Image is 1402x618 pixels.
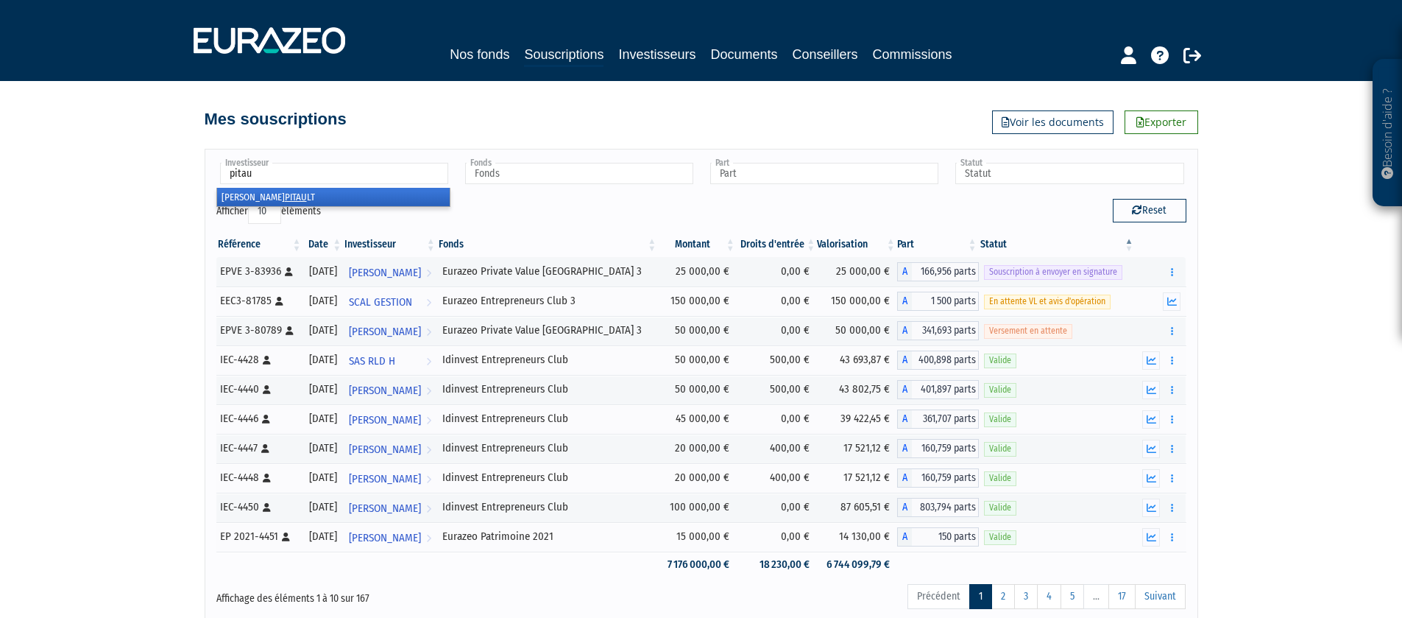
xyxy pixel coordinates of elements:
td: 25 000,00 € [658,257,736,287]
div: EEC3-81785 [220,293,298,309]
td: 150 000,00 € [817,287,897,316]
td: 100 000,00 € [658,493,736,522]
a: [PERSON_NAME] [343,522,437,552]
td: 0,00 € [737,287,818,316]
div: [DATE] [308,529,339,544]
span: 166,956 parts [912,262,979,281]
th: Montant: activer pour trier la colonne par ordre croissant [658,232,736,257]
div: EPVE 3-83936 [220,264,298,279]
span: Valide [984,471,1016,485]
a: [PERSON_NAME] [343,463,437,493]
i: [Français] Personne physique [263,474,271,482]
a: Souscriptions [524,44,603,67]
div: IEC-4428 [220,352,298,368]
i: [Français] Personne physique [285,267,293,276]
span: 150 parts [912,527,979,547]
span: 160,759 parts [912,468,979,488]
span: Souscription à envoyer en signature [984,265,1122,279]
td: 18 230,00 € [737,552,818,577]
div: [DATE] [308,440,339,456]
div: A - Idinvest Entrepreneurs Club [897,468,979,488]
td: 0,00 € [737,493,818,522]
p: Besoin d'aide ? [1379,67,1396,200]
span: [PERSON_NAME] [349,407,421,434]
span: Valide [984,383,1016,397]
a: 17 [1108,584,1136,609]
a: Nos fonds [450,44,509,65]
span: Valide [984,354,1016,368]
div: Eurazeo Private Value [GEOGRAPHIC_DATA] 3 [442,264,653,279]
span: 400,898 parts [912,351,979,370]
a: 1 [969,584,992,609]
div: Idinvest Entrepreneurs Club [442,352,653,368]
div: A - Idinvest Entrepreneurs Club [897,410,979,429]
div: EPVE 3-80789 [220,323,298,338]
select: Afficheréléments [248,199,281,224]
th: Statut : activer pour trier la colonne par ordre d&eacute;croissant [979,232,1136,257]
span: A [897,292,912,311]
td: 0,00 € [737,404,818,434]
a: Suivant [1135,584,1186,609]
i: Voir l'investisseur [426,524,431,552]
td: 50 000,00 € [658,375,736,404]
img: 1732889491-logotype_eurazeo_blanc_rvb.png [194,27,345,54]
span: Valide [984,530,1016,544]
span: A [897,262,912,281]
i: [Français] Personne physique [282,533,290,541]
a: [PERSON_NAME] [343,257,437,287]
span: A [897,527,912,547]
span: 361,707 parts [912,410,979,429]
span: A [897,439,912,458]
div: Idinvest Entrepreneurs Club [442,382,653,397]
span: SAS RLD H [349,348,395,375]
h4: Mes souscriptions [205,110,347,128]
div: [DATE] [308,499,339,515]
td: 0,00 € [737,316,818,345]
a: SAS RLD H [343,345,437,375]
i: Voir l'investisseur [426,407,431,434]
div: [DATE] [308,470,339,485]
span: En attente VL et avis d'opération [984,295,1111,309]
em: PITAU [285,192,307,203]
i: Voir l'investisseur [426,348,431,375]
span: A [897,321,912,340]
th: Référence : activer pour trier la colonne par ordre croissant [216,232,303,257]
a: Conseillers [793,44,858,65]
td: 400,00 € [737,434,818,463]
th: Valorisation: activer pour trier la colonne par ordre croissant [817,232,897,257]
div: Idinvest Entrepreneurs Club [442,470,653,485]
div: A - Idinvest Entrepreneurs Club [897,351,979,370]
span: Valide [984,501,1016,515]
div: IEC-4450 [220,499,298,515]
div: A - Eurazeo Patrimoine 2021 [897,527,979,547]
td: 39 422,45 € [817,404,897,434]
span: A [897,380,912,399]
span: 341,693 parts [912,321,979,340]
td: 43 802,75 € [817,375,897,404]
td: 500,00 € [737,375,818,404]
div: IEC-4447 [220,440,298,456]
td: 7 176 000,00 € [658,552,736,577]
i: Voir l'investisseur [426,377,431,404]
i: Voir l'investisseur [426,289,431,316]
span: 1 500 parts [912,292,979,311]
span: SCAL GESTION [349,289,412,316]
span: A [897,351,912,370]
td: 87 605,51 € [817,493,897,522]
span: [PERSON_NAME] [349,377,421,404]
td: 150 000,00 € [658,287,736,316]
i: [Français] Personne physique [263,356,271,365]
a: SCAL GESTION [343,287,437,316]
a: 4 [1037,584,1061,609]
i: Voir l'investisseur [426,495,431,522]
span: A [897,468,912,488]
td: 0,00 € [737,522,818,552]
i: [Français] Personne physique [261,444,269,453]
i: Voir l'investisseur [426,259,431,287]
span: 160,759 parts [912,439,979,458]
i: Voir l'investisseur [426,466,431,493]
span: [PERSON_NAME] [349,259,421,287]
td: 20 000,00 € [658,463,736,493]
span: A [897,410,912,429]
td: 17 521,12 € [817,434,897,463]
